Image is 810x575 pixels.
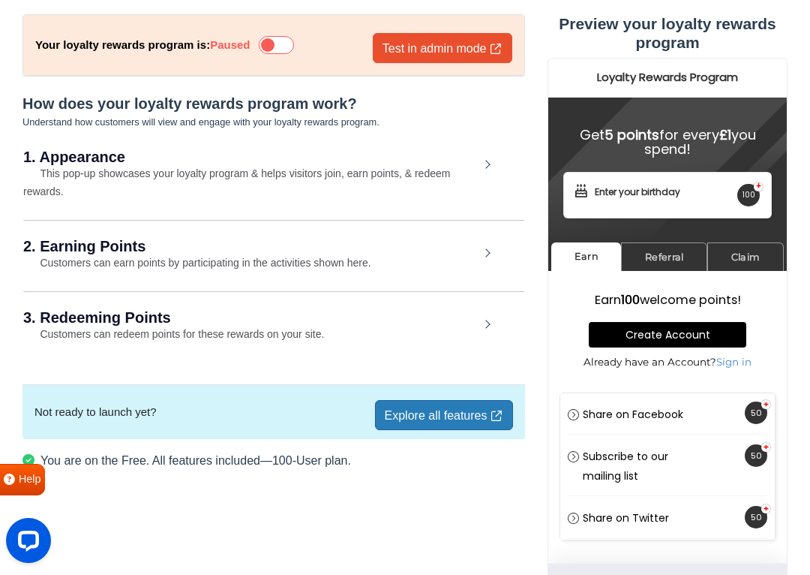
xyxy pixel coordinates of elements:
[167,516,210,526] a: Apps Mav
[73,185,160,214] a: Referral
[169,298,204,310] a: Sign in
[547,14,787,52] h3: Preview your loyalty rewards program
[106,516,108,526] span: |
[19,471,41,488] span: Help
[172,68,184,86] strong: £1
[151,516,157,526] i: ♥
[23,257,371,269] small: Customers can earn points by participating in the activities shown here.
[23,328,324,340] small: Customers can redeem points for these rewards on your site.
[35,38,250,52] h6: Your loyalty rewards program is:
[27,297,213,312] p: Already have an Account?
[6,6,51,51] button: Open LiveChat chat widget
[210,38,250,51] strong: Paused
[41,264,199,290] a: Create Account
[22,116,379,128] small: Understand how customers will view and engage with your loyalty rewards program.
[16,70,224,100] h4: Get for every you spend!
[8,14,232,26] h2: Loyalty Rewards Program
[27,236,213,249] h3: Earn welcome points!
[30,516,103,526] a: Gratisfaction
[4,185,73,213] a: Earn
[23,149,479,164] h2: 1. Appearance
[23,239,479,254] h2: 2. Earning Points
[22,95,525,113] h5: How does your loyalty rewards program work?
[160,185,236,214] a: Claim
[23,167,450,197] small: This pop-up showcases your loyalty program & helps visitors join, earn points, & redeem rewards.
[73,233,92,251] strong: 100
[22,451,525,470] p: You are on the Free. All features included—100-User plan.
[57,68,112,86] strong: 5 points
[23,310,479,325] h2: 3. Redeeming Points
[375,400,513,430] a: Explore all features
[1,506,239,537] p: Made with by
[373,33,512,63] a: Test in admin mode
[34,404,157,421] span: Not ready to launch yet?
